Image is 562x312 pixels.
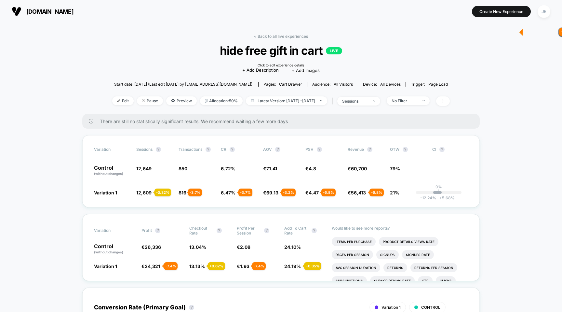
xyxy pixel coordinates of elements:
[12,7,21,16] img: Visually logo
[432,147,468,152] span: CI
[348,190,366,195] span: €
[94,165,130,176] p: Control
[348,147,364,152] span: Revenue
[179,166,187,171] span: 850
[136,147,153,152] span: Sessions
[312,228,317,233] button: ?
[436,276,456,285] li: Clicks
[428,82,448,87] span: Page Load
[94,226,130,235] span: Variation
[112,96,134,105] span: Edit
[284,226,308,235] span: Add To Cart Rate
[351,166,367,171] span: 60,700
[383,263,407,272] li: Returns
[332,226,468,231] p: Would like to see more reports?
[439,195,442,200] span: +
[237,244,250,250] span: €
[284,244,301,250] span: 24.10 %
[420,195,436,200] span: -12.24 %
[351,190,366,195] span: 56,413
[237,263,249,269] span: €
[472,6,531,17] button: Create New Experience
[94,244,135,255] p: Control
[332,250,373,259] li: Pages Per Session
[155,228,160,233] button: ?
[436,195,455,200] span: 5.68 %
[309,166,316,171] span: 4.8
[432,167,468,176] span: ---
[390,166,400,171] span: 79%
[312,82,353,87] div: Audience:
[320,100,322,101] img: end
[221,147,226,152] span: CR
[189,244,206,250] span: 13.04 %
[251,99,254,102] img: calendar
[141,244,161,250] span: €
[94,190,117,195] span: Variation 1
[369,189,384,196] div: - 6.8 %
[370,276,415,285] li: Subscriptions Rate
[330,96,337,106] span: |
[403,147,408,152] button: ?
[376,250,399,259] li: Signups
[332,276,367,285] li: Subscriptions
[410,263,457,272] li: Returns Per Session
[242,67,279,74] span: + Add Description
[179,190,186,195] span: 816
[279,82,302,87] span: cart drawer
[348,166,367,171] span: €
[305,147,314,152] span: PSV
[304,262,321,270] div: + 0.35 %
[137,96,163,105] span: Pause
[263,166,277,171] span: €
[189,226,213,235] span: Checkout Rate
[136,166,152,171] span: 12,649
[263,147,272,152] span: AOV
[332,237,376,246] li: Items Per Purchase
[266,190,278,195] span: 69.13
[166,96,197,105] span: Preview
[402,250,434,259] li: Signups Rate
[114,82,252,87] span: Start date: [DATE] (Last edit [DATE] by [EMAIL_ADDRESS][DOMAIN_NAME])
[94,263,117,269] span: Variation 1
[367,147,372,152] button: ?
[164,262,178,270] div: - 7.4 %
[188,189,202,196] div: - 3.7 %
[438,189,439,194] p: |
[94,172,123,176] span: (without changes)
[390,190,399,195] span: 21%
[94,250,123,254] span: (without changes)
[411,82,448,87] div: Trigger:
[538,5,550,18] div: JE
[358,82,406,87] span: Device:
[145,244,161,250] span: 26,336
[142,99,145,102] img: end
[275,147,280,152] button: ?
[254,34,308,39] a: < Back to all live experiences
[264,228,269,233] button: ?
[281,189,296,196] div: - 3.2 %
[240,263,249,269] span: 1.93
[237,226,261,235] span: Profit Per Session
[332,263,380,272] li: Avg Session Duration
[145,263,160,269] span: 24,321
[208,262,225,270] div: + 0.62 %
[392,98,418,103] div: No Filter
[136,190,152,195] span: 12,609
[246,96,327,105] span: Latest Version: [DATE] - [DATE]
[154,189,171,196] div: - 0.32 %
[418,276,433,285] li: Ctr
[326,47,342,54] p: LIVE
[129,44,433,57] span: hide free gift in cart
[381,305,401,310] span: Variation 1
[94,147,130,152] span: Variation
[179,147,202,152] span: Transactions
[230,147,235,152] button: ?
[10,6,75,17] button: [DOMAIN_NAME]
[309,190,319,195] span: 4.47
[342,99,368,104] div: sessions
[238,189,252,196] div: - 3.7 %
[156,147,161,152] button: ?
[100,119,467,124] span: There are still no statistically significant results. We recommend waiting a few more days
[292,68,320,73] span: + Add Images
